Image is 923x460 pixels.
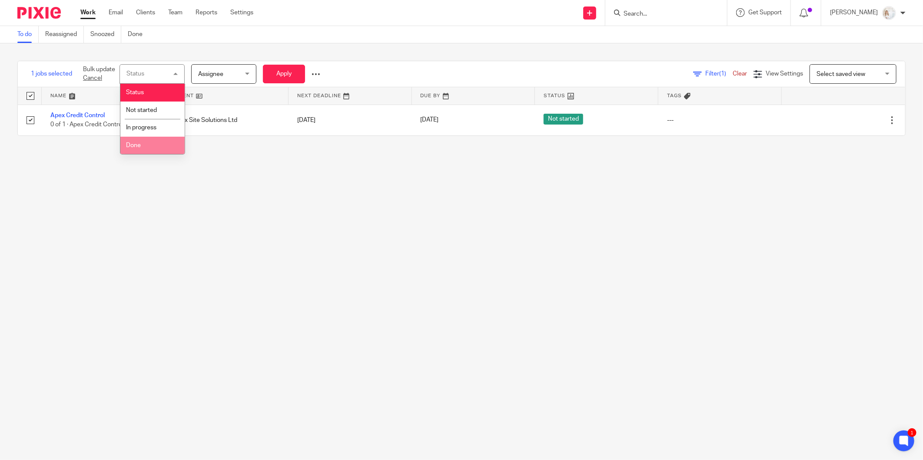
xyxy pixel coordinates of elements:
[667,93,682,98] span: Tags
[748,10,782,16] span: Get Support
[126,107,157,113] span: Not started
[667,116,773,125] div: ---
[50,112,105,118] a: Apex Credit Control
[230,8,253,17] a: Settings
[766,71,803,77] span: View Settings
[31,69,72,78] span: 1 jobs selected
[421,117,439,123] span: [DATE]
[80,8,96,17] a: Work
[817,71,865,77] span: Select saved view
[165,105,289,135] td: Apex Site Solutions Ltd
[126,89,144,95] span: Status
[623,10,701,18] input: Search
[90,26,121,43] a: Snoozed
[733,71,747,77] a: Clear
[126,142,141,148] span: Done
[17,7,61,19] img: Pixie
[830,8,878,17] p: [PERSON_NAME]
[128,26,149,43] a: Done
[17,26,39,43] a: To do
[83,65,115,83] p: Bulk update
[83,75,102,81] a: Cancel
[705,71,733,77] span: Filter
[289,105,412,135] td: [DATE]
[908,428,916,437] div: 1
[168,8,183,17] a: Team
[136,8,155,17] a: Clients
[45,26,84,43] a: Reassigned
[198,71,223,77] span: Assignee
[126,71,144,77] div: Status
[126,125,156,131] span: In progress
[544,114,583,125] span: Not started
[719,71,726,77] span: (1)
[109,8,123,17] a: Email
[50,122,123,128] span: 0 of 1 · Apex Credit Control
[263,65,305,83] button: Apply
[196,8,217,17] a: Reports
[882,6,896,20] img: Image.jpeg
